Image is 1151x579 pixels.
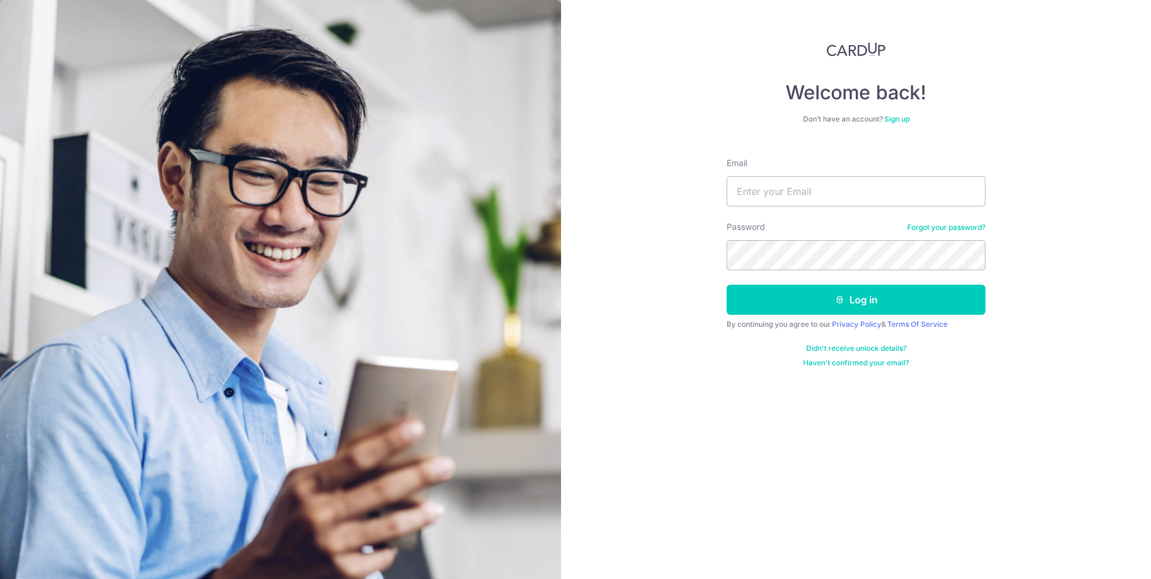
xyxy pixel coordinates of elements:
[727,285,985,315] button: Log in
[907,223,985,232] a: Forgot your password?
[727,81,985,105] h4: Welcome back!
[884,114,910,123] a: Sign up
[832,320,881,329] a: Privacy Policy
[727,157,747,169] label: Email
[727,221,765,233] label: Password
[806,344,907,353] a: Didn't receive unlock details?
[887,320,948,329] a: Terms Of Service
[827,42,886,57] img: CardUp Logo
[803,358,909,368] a: Haven't confirmed your email?
[727,114,985,124] div: Don’t have an account?
[727,320,985,329] div: By continuing you agree to our &
[727,176,985,206] input: Enter your Email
